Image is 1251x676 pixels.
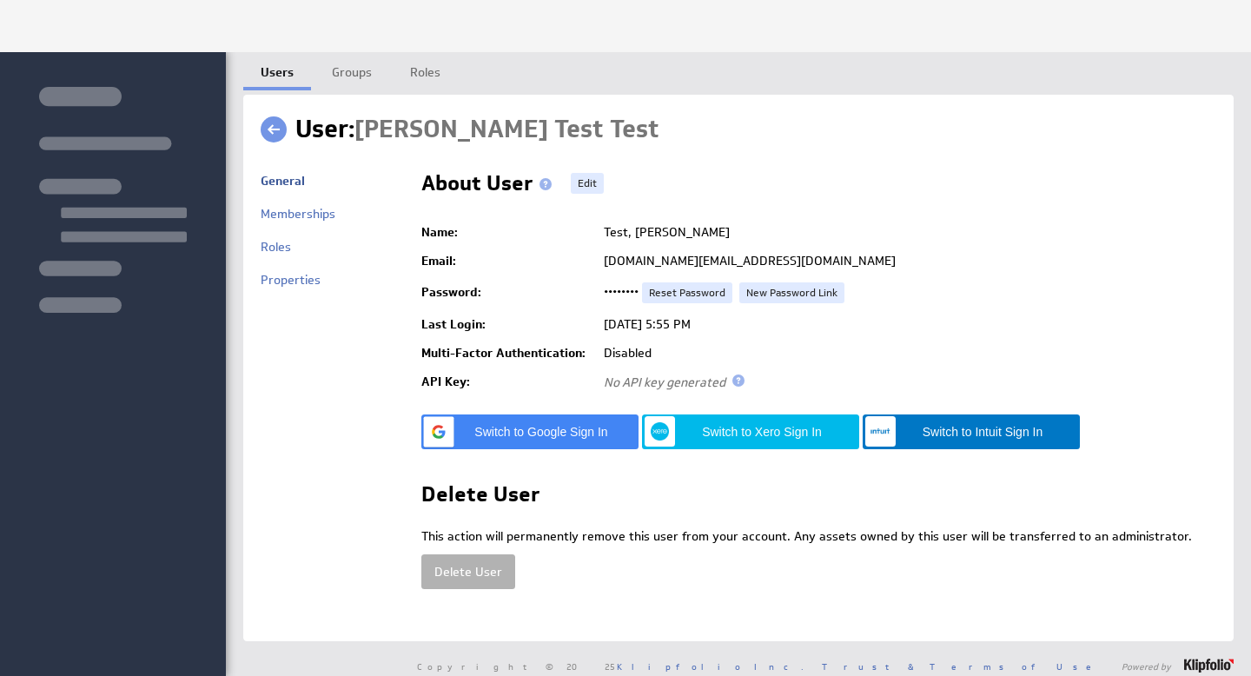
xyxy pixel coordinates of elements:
[314,52,389,87] a: Groups
[595,247,1216,275] td: [DOMAIN_NAME][EMAIL_ADDRESS][DOMAIN_NAME]
[421,173,559,201] h2: About User
[595,368,1216,397] td: No API key generated
[642,282,732,303] a: Reset Password
[421,310,595,339] td: Last Login:
[421,368,595,397] td: API Key:
[354,113,659,145] span: Patrick Test Test
[421,247,595,275] td: Email:
[393,52,458,87] a: Roles
[295,112,659,147] h1: User:
[642,414,859,449] button: Switch to Xero Sign In
[243,52,311,87] a: Users
[571,173,604,194] a: Edit
[1184,659,1234,673] img: logo-footer.png
[617,660,804,673] a: Klipfolio Inc.
[421,414,639,449] button: Switch to Google Sign In
[595,218,1216,247] td: Test, [PERSON_NAME]
[822,660,1103,673] a: Trust & Terms of Use
[595,275,1216,310] td: ••••••••
[604,316,691,332] span: [DATE] 5:55 PM
[595,339,1216,368] td: Disabled
[421,339,595,368] td: Multi-Factor Authentication:
[421,484,539,512] h2: Delete User
[39,87,187,313] img: skeleton-sidenav.svg
[421,528,1216,546] p: This action will permanently remove this user from your account. Any assets owned by this user wi...
[421,554,515,589] button: Delete User
[1122,662,1171,671] span: Powered by
[261,272,321,288] a: Properties
[261,173,305,189] a: General
[863,414,1080,449] button: Switch to Intuit Sign In
[421,218,595,247] td: Name:
[739,282,844,303] a: New Password Link
[261,206,335,222] a: Memberships
[261,239,291,255] a: Roles
[417,662,804,671] span: Copyright © 2025
[421,275,595,310] td: Password:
